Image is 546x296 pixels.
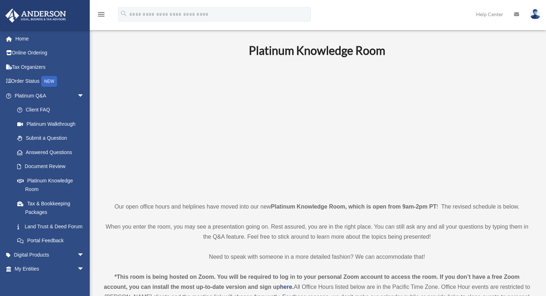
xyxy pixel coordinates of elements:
[77,248,92,262] span: arrow_drop_down
[5,89,95,103] a: Platinum Q&Aarrow_drop_down
[292,284,294,290] strong: .
[77,262,92,277] span: arrow_drop_down
[5,32,95,46] a: Home
[10,219,95,234] a: Land Trust & Deed Forum
[102,222,532,242] p: When you enter the room, you may see a presentation going on. Rest assured, you are in the right ...
[104,274,519,290] strong: *This room is being hosted on Zoom. You will be required to log in to your personal Zoom account ...
[10,173,92,196] a: Platinum Knowledge Room
[77,89,92,103] span: arrow_drop_down
[10,117,95,131] a: Platinum Walkthrough
[5,248,95,262] a: Digital Productsarrow_drop_down
[10,196,95,219] a: Tax & Bookkeeping Packages
[10,145,95,159] a: Answered Questions
[102,252,532,262] p: Need to speak with someone in a more detailed fashion? We can accommodate that!
[102,202,532,212] p: Our open office hours and helplines have moved into our new ! The revised schedule is below.
[209,67,425,188] iframe: 231110_Toby_KnowledgeRoom
[530,9,541,19] img: User Pic
[3,9,68,23] img: Anderson Advisors Platinum Portal
[280,284,292,290] a: here
[10,159,95,174] a: Document Review
[5,262,95,276] a: My Entitiesarrow_drop_down
[5,74,95,89] a: Order StatusNEW
[120,10,128,18] i: search
[249,43,385,57] b: Platinum Knowledge Room
[10,234,95,248] a: Portal Feedback
[10,103,95,117] a: Client FAQ
[97,13,106,19] a: menu
[10,131,95,145] a: Submit a Question
[271,204,437,210] strong: Platinum Knowledge Room, which is open from 9am-2pm PT
[97,10,106,19] i: menu
[41,76,57,87] div: NEW
[5,46,95,60] a: Online Ordering
[5,60,95,74] a: Tax Organizers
